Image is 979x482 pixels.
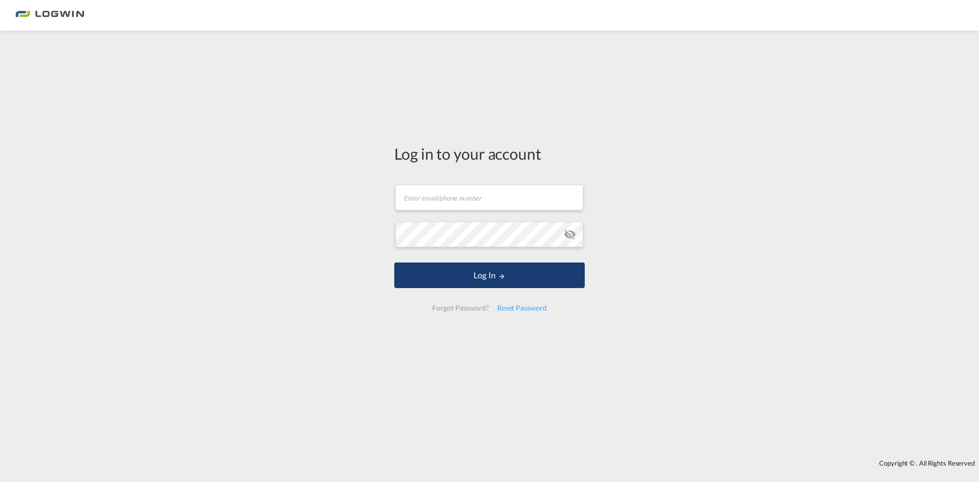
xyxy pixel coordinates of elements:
div: Forgot Password? [428,299,493,317]
md-icon: icon-eye-off [564,228,576,240]
input: Enter email/phone number [395,185,583,210]
div: Reset Password [493,299,551,317]
div: Log in to your account [394,143,585,164]
img: bc73a0e0d8c111efacd525e4c8ad7d32.png [15,4,84,27]
button: LOGIN [394,262,585,288]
